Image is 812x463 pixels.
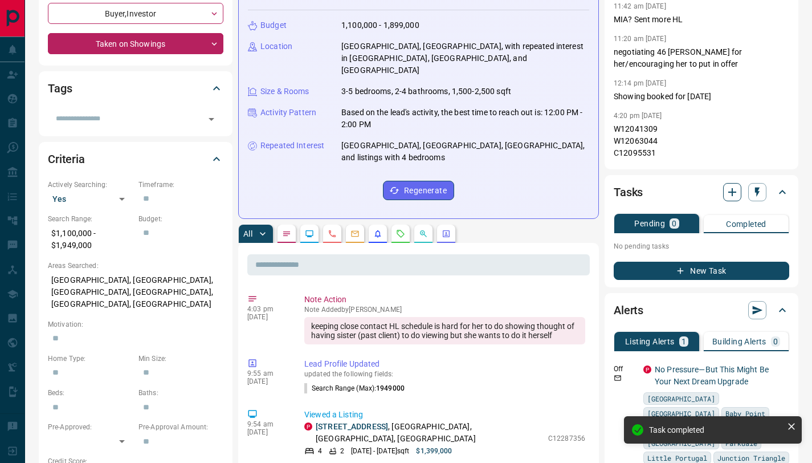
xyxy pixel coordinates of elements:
[350,229,360,238] svg: Emails
[614,297,789,324] div: Alerts
[682,338,686,346] p: 1
[614,238,789,255] p: No pending tasks
[649,425,782,434] div: Task completed
[614,14,789,26] p: MIA? Sent more HL
[48,79,72,98] h2: Tags
[548,433,585,444] p: C12287356
[304,370,585,378] p: updated the following fields:
[341,140,589,164] p: [GEOGRAPHIC_DATA], [GEOGRAPHIC_DATA], [GEOGRAPHIC_DATA], and listings with 4 bedrooms
[203,111,219,127] button: Open
[614,46,789,70] p: negotiating 46 [PERSON_NAME] for her/encouraging her to put in offer
[48,319,223,330] p: Motivation:
[260,19,287,31] p: Budget
[712,338,766,346] p: Building Alerts
[304,358,585,370] p: Lead Profile Updated
[48,271,223,314] p: [GEOGRAPHIC_DATA], [GEOGRAPHIC_DATA], [GEOGRAPHIC_DATA], [GEOGRAPHIC_DATA], [GEOGRAPHIC_DATA], [G...
[247,305,287,313] p: 4:03 pm
[614,301,643,319] h2: Alerts
[48,261,223,271] p: Areas Searched:
[138,180,223,190] p: Timeframe:
[304,423,312,430] div: property.ca
[260,86,309,98] p: Size & Rooms
[48,354,133,364] p: Home Type:
[643,365,651,373] div: property.ca
[726,220,766,228] p: Completed
[614,183,643,201] h2: Tasks
[48,180,133,190] p: Actively Searching:
[305,229,314,238] svg: Lead Browsing Activity
[614,374,622,382] svg: Email
[614,364,636,374] p: Off
[316,421,542,445] p: , [GEOGRAPHIC_DATA], [GEOGRAPHIC_DATA], [GEOGRAPHIC_DATA]
[655,365,769,386] a: No Pressure—But This Might Be Your Next Dream Upgrade
[260,140,324,152] p: Repeated Interest
[341,40,589,76] p: [GEOGRAPHIC_DATA], [GEOGRAPHIC_DATA], with repeated interest in [GEOGRAPHIC_DATA], [GEOGRAPHIC_DA...
[614,112,662,120] p: 4:20 pm [DATE]
[341,19,419,31] p: 1,100,000 - 1,899,000
[48,224,133,255] p: $1,100,000 - $1,949,000
[247,377,287,385] p: [DATE]
[247,428,287,436] p: [DATE]
[341,107,589,131] p: Based on the lead's activity, the best time to reach out is: 12:00 PM - 2:00 PM
[614,262,789,280] button: New Task
[48,33,223,54] div: Taken on Showings
[647,393,715,404] span: [GEOGRAPHIC_DATA]
[48,190,133,208] div: Yes
[773,338,778,346] p: 0
[316,422,388,431] a: [STREET_ADDRESS]
[614,91,789,103] p: Showing booked for [DATE]
[647,408,715,419] span: [GEOGRAPHIC_DATA]
[625,338,675,346] p: Listing Alerts
[725,408,765,419] span: Baby Point
[614,35,666,43] p: 11:20 am [DATE]
[48,214,133,224] p: Search Range:
[614,2,666,10] p: 11:42 am [DATE]
[138,422,223,432] p: Pre-Approval Amount:
[373,229,382,238] svg: Listing Alerts
[304,294,585,306] p: Note Action
[247,420,287,428] p: 9:54 am
[282,229,291,238] svg: Notes
[304,306,585,314] p: Note Added by [PERSON_NAME]
[396,229,405,238] svg: Requests
[138,388,223,398] p: Baths:
[304,317,585,344] div: keeping close contact HL schedule is hard for her to do showing thought of having sister (past cl...
[614,79,666,87] p: 12:14 pm [DATE]
[614,123,789,219] p: W12041309 W12063044 C12095531 W12142372 W12136461 W12055640 W12051307 W12049962
[260,107,316,119] p: Activity Pattern
[138,354,223,364] p: Min Size:
[243,230,252,238] p: All
[341,86,511,98] p: 3-5 bedrooms, 2-4 bathrooms, 1,500-2,500 sqft
[138,214,223,224] p: Budget:
[351,446,409,456] p: [DATE] - [DATE] sqft
[328,229,337,238] svg: Calls
[383,181,454,200] button: Regenerate
[672,220,676,228] p: 0
[48,75,223,102] div: Tags
[304,409,585,421] p: Viewed a Listing
[260,40,292,52] p: Location
[634,220,665,228] p: Pending
[48,388,133,398] p: Beds:
[48,150,85,168] h2: Criteria
[247,369,287,377] p: 9:55 am
[340,446,344,456] p: 2
[442,229,451,238] svg: Agent Actions
[304,383,405,393] p: Search Range (Max) :
[318,446,322,456] p: 4
[419,229,428,238] svg: Opportunities
[247,313,287,321] p: [DATE]
[614,178,789,206] div: Tasks
[48,3,223,24] div: Buyer , Investor
[48,145,223,173] div: Criteria
[376,384,405,392] span: 1949000
[48,422,133,432] p: Pre-Approved:
[416,446,452,456] p: $1,399,000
